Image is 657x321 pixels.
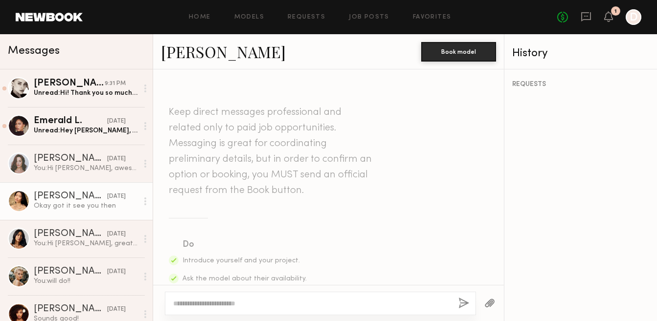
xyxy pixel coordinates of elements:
a: Book model [421,47,496,55]
div: 1 [614,9,617,14]
div: [PERSON_NAME] [34,229,107,239]
a: Job Posts [349,14,389,21]
div: You: Hi [PERSON_NAME], great! I will be in touch shortly with all details. [34,239,138,248]
header: Keep direct messages professional and related only to paid job opportunities. Messaging is great ... [169,105,374,198]
div: [PERSON_NAME] [34,192,107,201]
div: 9:31 PM [105,79,126,88]
span: Introduce yourself and your project. [182,257,300,264]
div: You: will do!! [34,277,138,286]
span: Messages [8,45,60,57]
div: You: Hi [PERSON_NAME], awesome!! I will email you shortly with all details. Yes noted your rate. [34,164,138,173]
div: [DATE] [107,117,126,126]
span: Ask the model about their availability. [182,276,307,282]
div: REQUESTS [512,81,649,88]
a: [PERSON_NAME] [161,41,286,62]
button: Book model [421,42,496,62]
div: [PERSON_NAME] [34,79,105,88]
a: Favorites [413,14,452,21]
a: Home [189,14,211,21]
a: Models [234,14,264,21]
div: [PERSON_NAME] [34,304,107,314]
div: [DATE] [107,267,126,277]
a: Requests [288,14,325,21]
div: History [512,48,649,59]
div: [PERSON_NAME] [34,267,107,277]
div: Emerald L. [34,116,107,126]
div: [DATE] [107,305,126,314]
div: Okay got it see you then [34,201,138,211]
div: Unread: Hi! Thank you so much for reaching out, I am very interested and would love to get more d... [34,88,138,98]
div: [DATE] [107,192,126,201]
div: [DATE] [107,154,126,164]
a: D [626,9,641,25]
div: [PERSON_NAME] [34,154,107,164]
div: Do [182,238,308,252]
div: [DATE] [107,230,126,239]
div: Unread: Hey [PERSON_NAME], thanks for thinking of me! I’m going to pass on this one, but wishing ... [34,126,138,135]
